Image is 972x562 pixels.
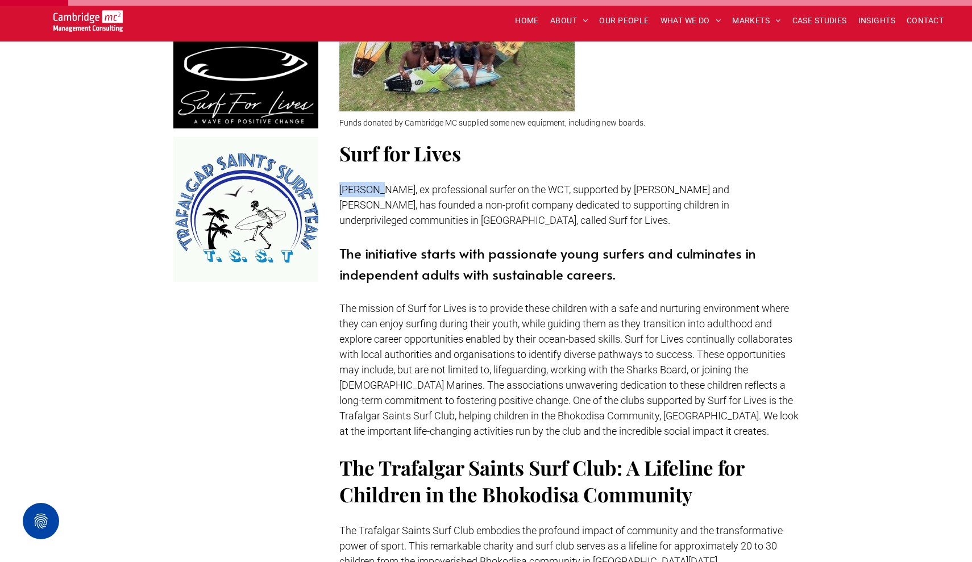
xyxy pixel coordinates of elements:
span: The Trafalgar Saints Surf Club: A Lifeline for Children in the Bhokodisa Community [339,454,744,507]
span: The mission of Surf for Lives is to provide these children with a safe and nurturing environment ... [339,302,799,437]
img: Go to Homepage [53,10,123,32]
a: CASE STUDIES [787,12,853,30]
a: MARKETS [726,12,786,30]
a: WHAT WE DO [655,12,727,30]
img: Logo for Trafalgar Saints Surf Team featuring a skeleton carrying a surfboard, two birds, a palm ... [173,137,318,282]
span: [PERSON_NAME], ex professional surfer on the WCT, supported by [PERSON_NAME] and [PERSON_NAME], h... [339,184,729,226]
a: ABOUT [545,12,594,30]
a: INSIGHTS [853,12,901,30]
span: Surf for Lives [339,140,461,166]
span: Funds donated by Cambridge MC supplied some new equipment, including new boards. [339,118,645,127]
a: Your Business Transformed | Cambridge Management Consulting [53,12,123,24]
a: CONTACT [901,12,949,30]
a: HOME [509,12,545,30]
img: A simple white outline of a surfboard above the words Surf For Lives in script and A Wave of Posi... [173,41,318,128]
span: The initiative starts with passionate young surfers and culminates in independent adults with sus... [339,244,756,284]
a: OUR PEOPLE [593,12,654,30]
